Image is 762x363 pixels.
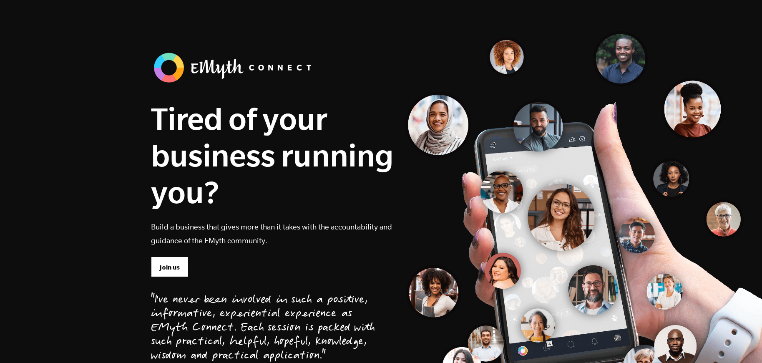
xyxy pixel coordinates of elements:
h1: Tired of your business running you? [151,100,394,210]
p: Build a business that gives more than it takes with the accountability and guidance of the EMyth ... [151,220,394,247]
a: Join us [151,257,189,277]
span: Join us [160,263,180,272]
img: banner_logo [151,50,318,85]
